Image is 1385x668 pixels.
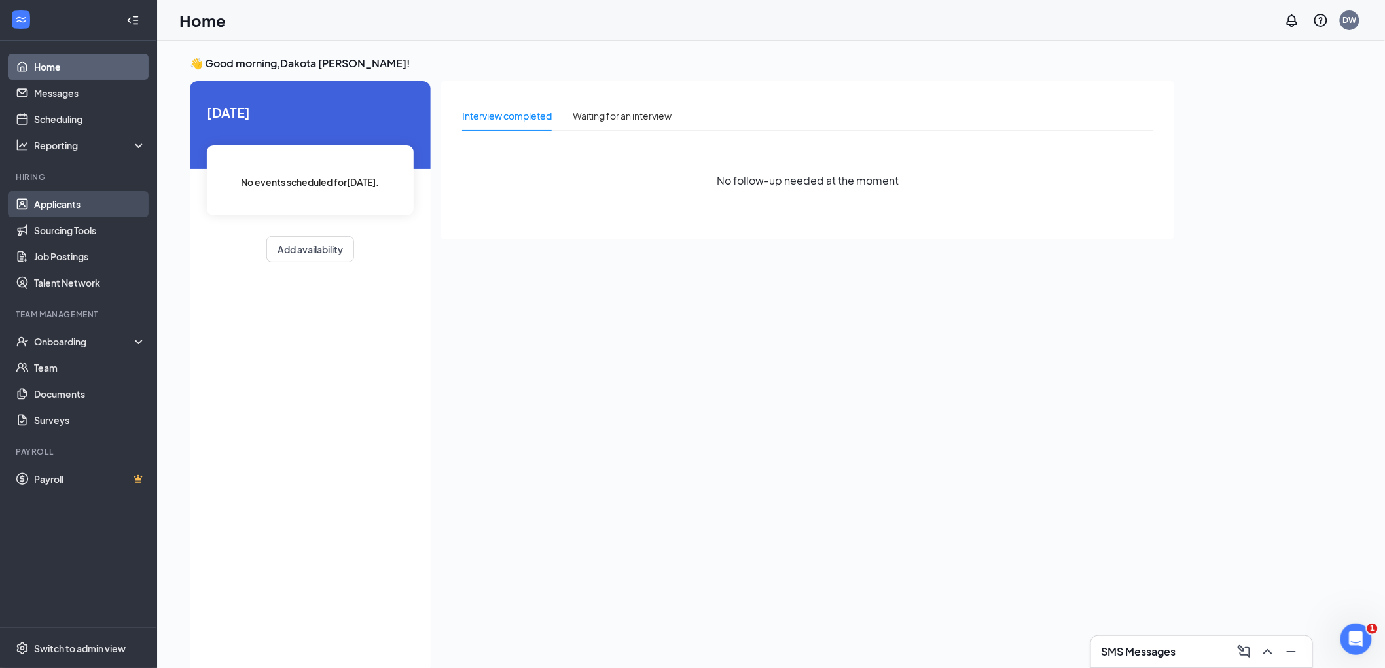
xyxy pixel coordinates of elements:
div: Waiting for an interview [573,109,672,123]
button: ComposeMessage [1234,641,1255,662]
a: Applicants [34,191,146,217]
h3: SMS Messages [1102,644,1176,659]
div: Reporting [34,139,147,152]
a: Team [34,355,146,381]
a: Surveys [34,407,146,433]
a: Job Postings [34,243,146,270]
button: Add availability [266,236,354,262]
svg: Collapse [126,14,139,27]
svg: QuestionInfo [1313,12,1329,28]
iframe: Intercom live chat [1340,624,1372,655]
div: Hiring [16,171,143,183]
svg: Notifications [1284,12,1300,28]
div: Interview completed [462,109,552,123]
svg: UserCheck [16,335,29,348]
svg: WorkstreamLogo [14,13,27,26]
svg: Minimize [1284,644,1299,659]
span: No follow-up needed at the moment [717,172,899,188]
a: Scheduling [34,106,146,132]
a: Talent Network [34,270,146,296]
div: DW [1343,14,1357,26]
a: Sourcing Tools [34,217,146,243]
div: Payroll [16,446,143,457]
div: Switch to admin view [34,642,126,655]
a: Messages [34,80,146,106]
span: [DATE] [207,102,414,122]
svg: Settings [16,642,29,655]
a: Home [34,54,146,80]
a: PayrollCrown [34,466,146,492]
button: ChevronUp [1257,641,1278,662]
h1: Home [179,9,226,31]
svg: ChevronUp [1260,644,1276,659]
div: Team Management [16,309,143,320]
a: Documents [34,381,146,407]
button: Minimize [1281,641,1302,662]
svg: ComposeMessage [1236,644,1252,659]
span: 1 [1367,624,1378,634]
svg: Analysis [16,139,29,152]
div: Onboarding [34,335,135,348]
span: No events scheduled for [DATE] . [242,175,380,189]
h3: 👋 Good morning, Dakota [PERSON_NAME] ! [190,56,1174,71]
